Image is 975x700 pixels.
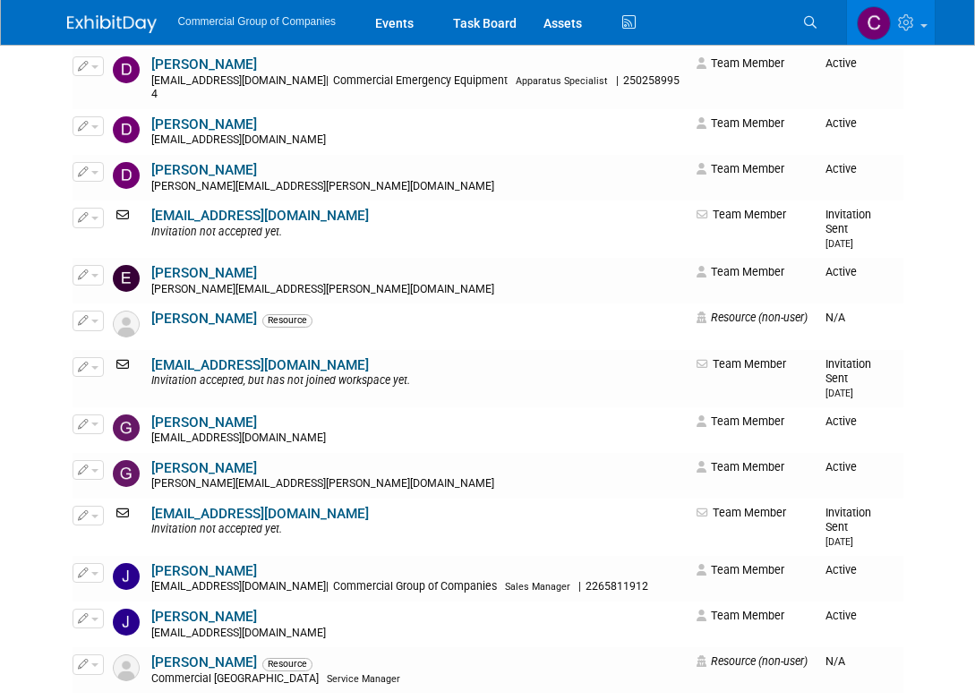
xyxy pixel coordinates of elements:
span: 2265811912 [581,580,654,593]
span: Sales Manager [505,581,570,593]
a: [PERSON_NAME] [151,414,257,431]
span: Team Member [697,208,786,221]
a: [PERSON_NAME] [151,162,257,178]
div: Invitation not accepted yet. [151,523,685,537]
span: Commercial [GEOGRAPHIC_DATA] [151,672,324,685]
span: Team Member [697,460,784,474]
span: Active [825,265,857,278]
span: Active [825,162,857,175]
span: Commercial Group of Companies [329,580,502,593]
span: Invitation Sent [825,506,871,548]
span: Active [825,460,857,474]
a: [PERSON_NAME] [151,56,257,73]
a: [EMAIL_ADDRESS][DOMAIN_NAME] [151,506,369,522]
div: [EMAIL_ADDRESS][DOMAIN_NAME] [151,74,685,102]
a: [PERSON_NAME] [151,311,257,327]
div: [EMAIL_ADDRESS][DOMAIN_NAME] [151,133,685,148]
span: Team Member [697,357,786,371]
small: [DATE] [825,238,853,250]
span: Commercial Group of Companies [178,15,336,28]
a: [PERSON_NAME] [151,609,257,625]
div: [PERSON_NAME][EMAIL_ADDRESS][PERSON_NAME][DOMAIN_NAME] [151,180,685,194]
a: [PERSON_NAME] [151,460,257,476]
span: Invitation Sent [825,208,871,250]
span: Resource [262,658,312,670]
div: Invitation accepted, but has not joined workspace yet. [151,374,685,388]
img: Emma Schwab [113,265,140,292]
img: Derek MacDonald [113,162,140,189]
small: [DATE] [825,388,853,399]
span: N/A [825,654,845,668]
img: Jamie Zimmerman [113,563,140,590]
span: Team Member [697,563,784,576]
span: Active [825,56,857,70]
small: [DATE] [825,536,853,548]
div: [PERSON_NAME][EMAIL_ADDRESS][PERSON_NAME][DOMAIN_NAME] [151,283,685,297]
span: Team Member [697,162,784,175]
span: Commercial Emergency Equipment [329,74,513,87]
a: [PERSON_NAME] [151,563,257,579]
span: Team Member [697,56,784,70]
a: [PERSON_NAME] [151,116,257,132]
span: Service Manager [327,673,400,685]
img: Resource [113,654,140,681]
span: 2502589954 [151,74,680,101]
span: Resource [262,314,312,327]
a: [EMAIL_ADDRESS][DOMAIN_NAME] [151,208,369,224]
span: Team Member [697,506,786,519]
img: Gaynal Brierley [113,414,140,441]
span: Active [825,609,857,622]
img: ExhibitDay [67,15,157,33]
span: | [326,580,329,593]
a: [PERSON_NAME] [151,265,257,281]
span: | [578,580,581,593]
img: Gregg Stockdale [113,460,140,487]
div: [EMAIL_ADDRESS][DOMAIN_NAME] [151,580,685,594]
span: Active [825,116,857,130]
div: [EMAIL_ADDRESS][DOMAIN_NAME] [151,627,685,641]
span: Active [825,414,857,428]
img: Resource [113,311,140,337]
span: Invitation Sent [825,357,871,399]
span: Apparatus Specialist [516,75,608,87]
span: Team Member [697,116,784,130]
a: [EMAIL_ADDRESS][DOMAIN_NAME] [151,357,369,373]
span: Resource (non-user) [697,311,808,324]
span: N/A [825,311,845,324]
span: Resource (non-user) [697,654,808,668]
img: Darren Daviduck [113,56,140,83]
a: [PERSON_NAME] [151,654,257,670]
img: Cole Mattern [857,6,891,40]
span: Team Member [697,414,784,428]
img: Jason Fast [113,609,140,636]
span: | [326,74,329,87]
div: Invitation not accepted yet. [151,226,685,240]
div: [PERSON_NAME][EMAIL_ADDRESS][PERSON_NAME][DOMAIN_NAME] [151,477,685,491]
span: | [616,74,619,87]
span: Team Member [697,265,784,278]
img: David West [113,116,140,143]
span: Active [825,563,857,576]
span: Team Member [697,609,784,622]
div: [EMAIL_ADDRESS][DOMAIN_NAME] [151,431,685,446]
